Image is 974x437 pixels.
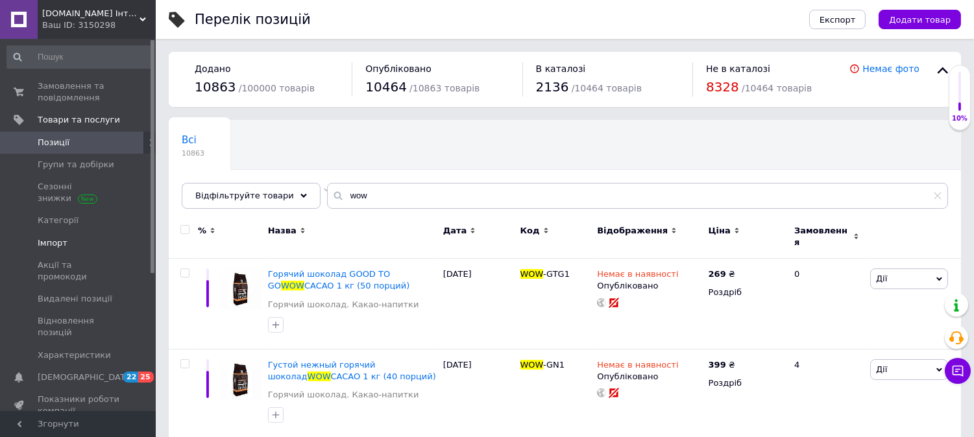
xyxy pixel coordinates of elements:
span: WOW [520,269,543,279]
div: 0 [786,259,867,349]
span: Назва [268,225,297,237]
input: Пошук [6,45,153,69]
span: Код [520,225,540,237]
div: Гелевые красители, Показать удаленные [169,170,343,219]
span: Замовлення [794,225,850,248]
div: 10% [949,114,970,123]
span: Не в каталозі [706,64,770,74]
button: Додати товар [879,10,961,29]
span: Відновлення позицій [38,315,120,338]
span: Видалені позиції [38,293,112,305]
span: / 10464 товарів [572,83,642,93]
span: Немає в наявності [597,269,678,283]
div: Перелік позицій [195,13,311,27]
div: Роздріб [709,287,783,298]
a: Горячий шоколад GOOD TO GOWOWCACAO 1 кг (50 порций) [268,269,410,290]
span: 25 [138,372,153,383]
span: Характеристики [38,349,111,361]
span: 22 [123,372,138,383]
input: Пошук по назві позиції, артикулу і пошуковим запитам [327,183,948,209]
div: Ваш ID: 3150298 [42,19,156,31]
span: Товари та послуги [38,114,120,126]
b: 399 [709,360,726,370]
span: / 10464 товарів [742,83,812,93]
div: Роздріб [709,377,783,389]
a: Густой нежный горячий шоколадWOWCACAO 1 кг (40 порций) [268,360,436,381]
span: -GTG1 [543,269,570,279]
span: В каталозі [536,64,586,74]
span: 10863 [195,79,236,95]
span: Позиції [38,137,69,148]
button: Експорт [809,10,866,29]
span: Густой нежный горячий шоколад [268,360,376,381]
span: / 100000 товарів [239,83,315,93]
span: Відображення [597,225,668,237]
span: Ціна [709,225,731,237]
span: Опубліковано [365,64,432,74]
span: Акції та промокоди [38,259,120,283]
div: ₴ [709,359,735,371]
span: -GN1 [543,360,565,370]
span: CACAO 1 кг (50 порций) [304,281,409,290]
span: 10464 [365,79,407,95]
span: Всі [182,134,197,146]
a: Горячий шоколад. Какао-напитки [268,299,419,311]
span: Імпорт [38,237,67,249]
span: Замовлення та повідомлення [38,80,120,104]
span: Немає в наявності [597,360,678,373]
a: Горячий шоколад. Какао-напитки [268,389,419,401]
div: Опубліковано [597,280,701,292]
span: 2136 [536,79,569,95]
div: Опубліковано [597,371,701,383]
span: CACAO 1 кг (40 порций) [331,372,436,381]
span: WOW [520,360,543,370]
span: / 10863 товарів [409,83,480,93]
span: Дії [876,274,887,283]
span: WOW [308,372,331,381]
b: 269 [709,269,726,279]
img: Горячий шоколад GOOD TO GO WOW CACAO 1 кг (50 порций) [221,268,262,309]
button: Чат з покупцем [945,358,971,384]
span: Категорії [38,215,79,226]
span: Milfey.com.ua Інтернет-Магазин [42,8,140,19]
span: Гелевые красители, Пок... [182,183,317,195]
span: 10863 [182,148,204,158]
div: ₴ [709,268,735,280]
span: Додати товар [889,15,951,25]
span: Дії [876,364,887,374]
span: WOW [281,281,304,290]
span: Горячий шоколад GOOD TO GO [268,269,391,290]
span: Сезонні знижки [38,181,120,204]
span: Дата [443,225,467,237]
span: Відфільтруйте товари [195,191,294,200]
span: % [198,225,206,237]
a: Немає фото [862,64,919,74]
span: Додано [195,64,230,74]
span: [DEMOGRAPHIC_DATA] [38,372,134,383]
span: Експорт [820,15,856,25]
img: Густой нежный горячий шоколад WOW CACAO 1 кг (40 порций) [221,359,262,400]
span: 8328 [706,79,739,95]
span: Групи та добірки [38,159,114,171]
span: Показники роботи компанії [38,394,120,417]
div: [DATE] [440,259,517,349]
